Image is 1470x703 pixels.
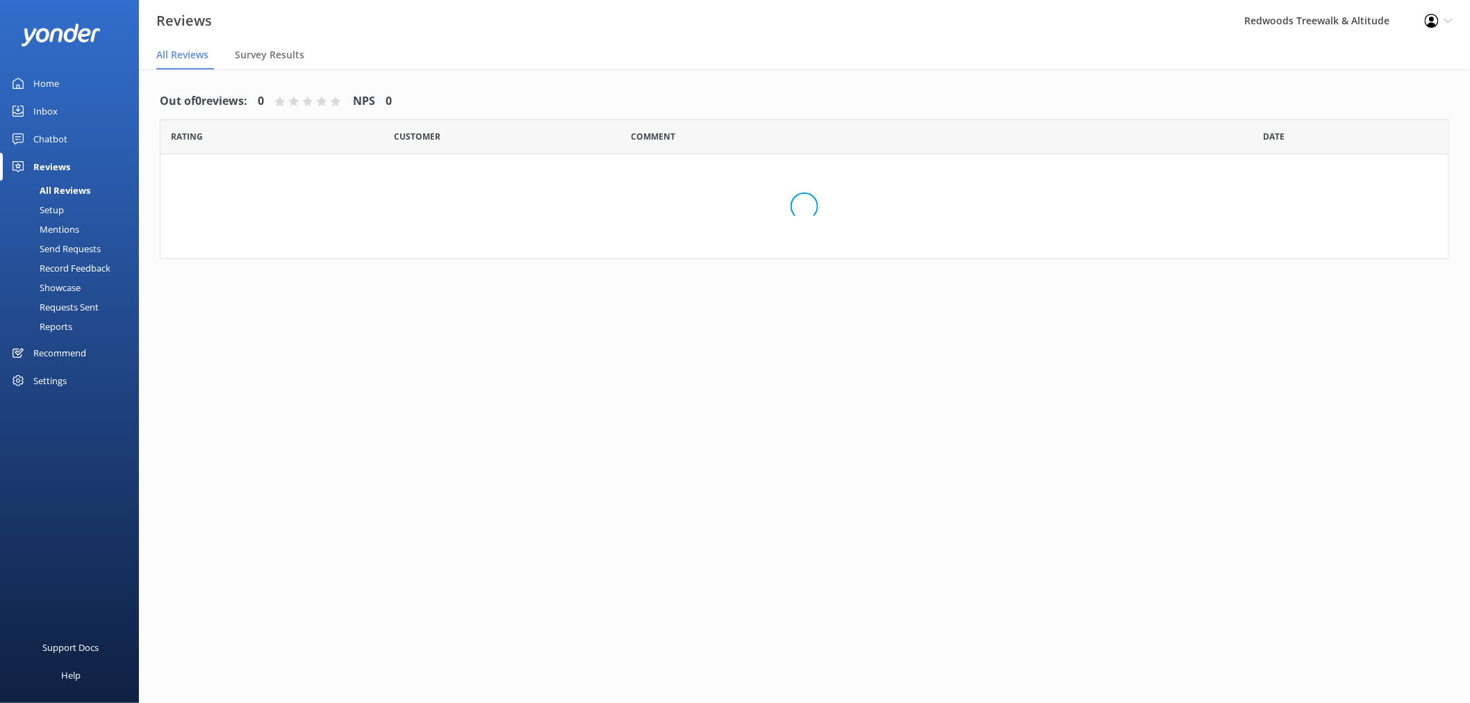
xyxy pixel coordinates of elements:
div: Send Requests [8,239,101,258]
div: Reviews [33,153,70,181]
a: Setup [8,200,139,220]
div: Inbox [33,97,58,125]
span: Survey Results [235,48,304,62]
a: Reports [8,317,139,336]
div: Home [33,69,59,97]
h4: 0 [386,92,392,110]
span: Date [171,130,203,143]
span: Date [394,130,440,143]
div: Reports [8,317,72,336]
span: Date [1264,130,1285,143]
a: Record Feedback [8,258,139,278]
div: Requests Sent [8,297,99,317]
div: All Reviews [8,181,90,200]
div: Showcase [8,278,81,297]
a: Mentions [8,220,139,239]
div: Chatbot [33,125,67,153]
img: yonder-white-logo.png [21,24,101,47]
a: Send Requests [8,239,139,258]
div: Recommend [33,339,86,367]
a: Requests Sent [8,297,139,317]
h3: Reviews [156,10,212,32]
div: Help [61,661,81,689]
div: Support Docs [43,634,99,661]
a: Showcase [8,278,139,297]
span: All Reviews [156,48,208,62]
div: Setup [8,200,64,220]
h4: 0 [258,92,264,110]
div: Mentions [8,220,79,239]
div: Settings [33,367,67,395]
h4: NPS [353,92,375,110]
span: Question [631,130,676,143]
a: All Reviews [8,181,139,200]
h4: Out of 0 reviews: [160,92,247,110]
div: Record Feedback [8,258,110,278]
